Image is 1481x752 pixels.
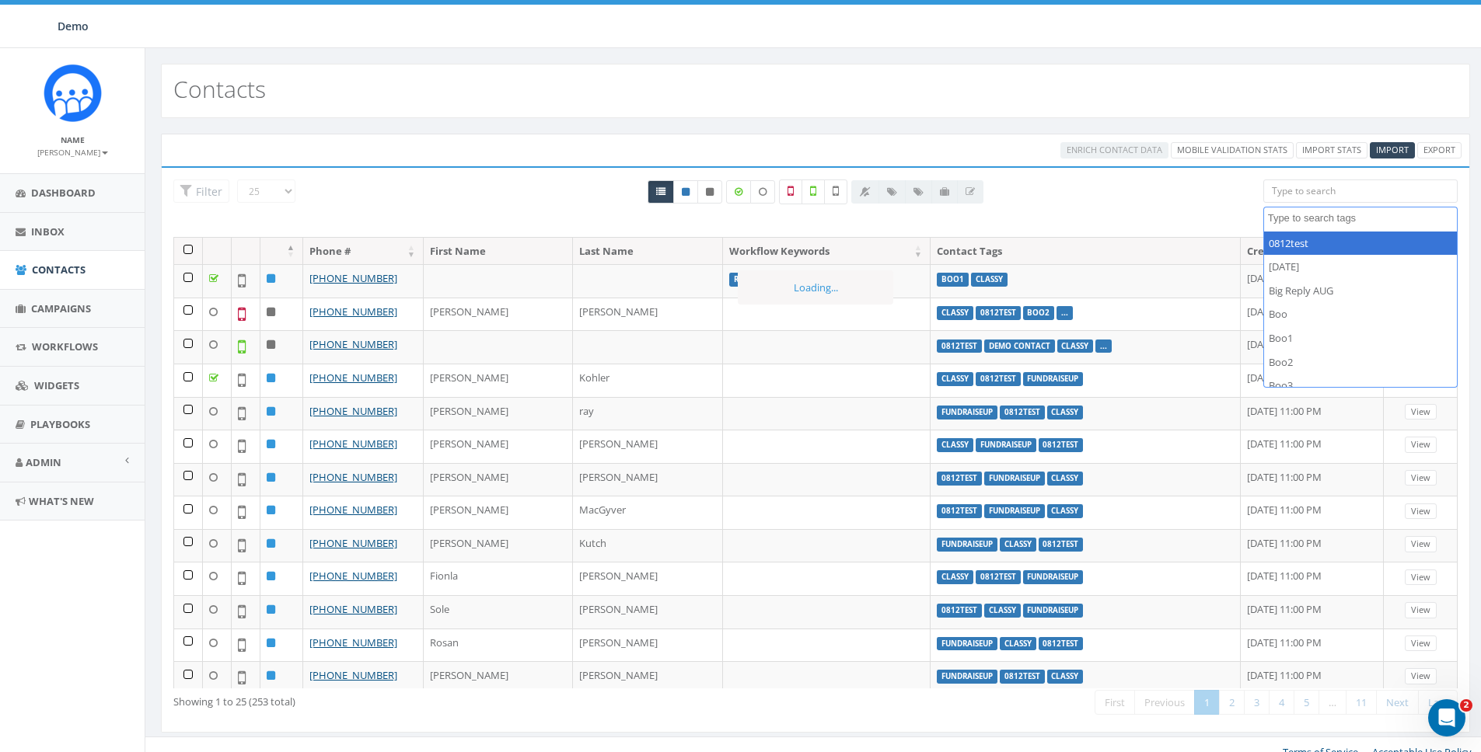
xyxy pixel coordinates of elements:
iframe: Intercom live chat [1428,699,1465,736]
label: FundraiseUp [937,670,997,684]
label: classy [1047,504,1084,518]
textarea: Search [1268,211,1457,225]
label: Data Enriched [726,180,751,204]
label: 0812test [1000,406,1045,420]
label: classy [1000,538,1036,552]
a: Opted Out [697,180,722,204]
li: Boo1 [1264,326,1457,350]
th: First Name [424,238,573,265]
td: [PERSON_NAME] [424,661,573,695]
td: [DATE] 11:00 PM [1241,529,1384,562]
th: Created On: activate to sort column ascending [1241,238,1384,265]
td: [PERSON_NAME] [573,430,722,463]
i: This phone number is unsubscribed and has opted-out of all texts. [706,187,714,197]
label: classy [971,273,1008,287]
label: FundraiseUp [984,504,1045,518]
label: 0812test [1039,637,1084,651]
td: [PERSON_NAME] [573,562,722,595]
a: ... [1100,340,1107,350]
label: classy [1047,406,1084,420]
td: [PERSON_NAME] [573,463,722,496]
label: FundraiseUp [976,438,1036,452]
th: Contact Tags [931,238,1241,265]
span: Workflows [32,339,98,353]
a: All contacts [648,180,674,204]
td: Kohler [573,364,722,397]
span: Widgets [34,378,79,392]
label: FundraiseUp [1023,372,1084,386]
a: View [1405,602,1437,618]
label: 0812test [1000,670,1045,684]
td: Sole [424,595,573,628]
td: [DATE] 11:00 PM [1241,364,1384,397]
a: [PHONE_NUMBER] [309,569,397,583]
label: 0812test [976,570,1021,584]
label: Boo1 [937,273,969,287]
span: Campaigns [31,301,91,315]
label: classy [1000,637,1036,651]
label: FundraiseUp [937,406,997,420]
label: Data not Enriched [750,180,775,204]
img: Icon_1.png [44,64,102,122]
td: [PERSON_NAME] [573,298,722,331]
td: MacGyver [573,496,722,529]
td: [PERSON_NAME] [424,364,573,397]
label: FundraiseUp [1023,570,1084,584]
a: View [1405,668,1437,684]
small: [PERSON_NAME] [37,147,108,158]
div: Loading... [738,270,893,305]
a: View [1405,635,1437,652]
label: 0812test [937,472,982,486]
li: Boo [1264,302,1457,326]
td: [PERSON_NAME] [424,463,573,496]
small: Name [61,134,85,145]
td: [PERSON_NAME] [424,496,573,529]
label: FundraiseUp [937,538,997,552]
a: View [1405,503,1437,520]
a: [PHONE_NUMBER] [309,337,397,351]
label: REDROVER [729,273,777,287]
a: [PHONE_NUMBER] [309,470,397,484]
td: Fionla [424,562,573,595]
label: 0812test [937,604,982,618]
label: 0812test [937,339,982,353]
a: [PERSON_NAME] [37,144,108,158]
div: Showing 1 to 25 (253 total) [173,688,695,709]
td: [DATE] 11:00 PM [1241,628,1384,662]
td: [DATE] 01:21 PM [1241,264,1384,298]
a: [PHONE_NUMBER] [309,602,397,616]
li: 0812test [1264,232,1457,256]
label: classy [937,570,973,584]
td: [PERSON_NAME] [424,430,573,463]
span: Demo [58,19,89,33]
a: View [1405,569,1437,586]
li: Boo3 [1264,374,1457,398]
span: Inbox [31,225,65,238]
i: This phone number is subscribed and will receive texts. [682,187,690,197]
span: Contacts [32,263,86,277]
a: Import Stats [1296,142,1367,158]
label: Boo2 [1023,306,1055,320]
td: [DATE] 11:00 PM [1241,397,1384,430]
a: View [1405,536,1437,552]
a: [PHONE_NUMBER] [309,404,397,418]
td: [PERSON_NAME] [573,661,722,695]
label: classy [1047,472,1084,486]
td: [DATE] 11:00 PM [1241,496,1384,529]
a: [PHONE_NUMBER] [309,371,397,385]
a: [PHONE_NUMBER] [309,305,397,319]
td: [PERSON_NAME] [424,397,573,430]
label: 0812test [937,504,982,518]
label: DEMO CONTACT [984,339,1055,353]
label: FundraiseUp [984,472,1045,486]
label: classy [937,306,973,320]
span: CSV files only [1376,144,1409,155]
a: View [1405,404,1437,420]
li: Big Reply AUG [1264,279,1457,303]
td: [DATE] 11:00 PM [1241,661,1384,695]
span: 2 [1460,699,1472,712]
a: [PHONE_NUMBER] [309,437,397,451]
span: What's New [29,494,94,508]
a: ... [1061,308,1068,318]
th: Phone #: activate to sort column ascending [303,238,424,265]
